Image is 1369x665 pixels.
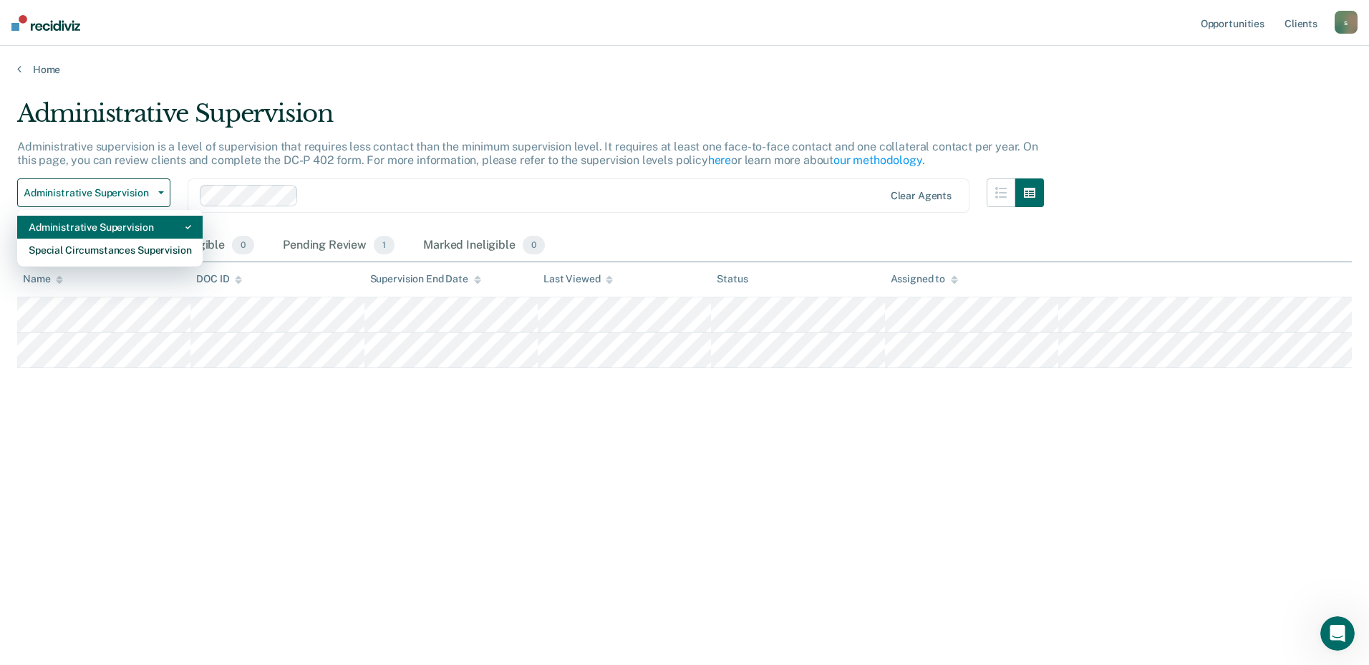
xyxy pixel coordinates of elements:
div: Last Viewed [543,273,613,285]
a: Home [17,63,1352,76]
button: Administrative Supervision [17,178,170,207]
div: Clear agents [891,190,952,202]
img: Recidiviz [11,15,80,31]
div: Administrative Supervision [29,216,191,239]
div: Administrative Supervision [17,99,1044,140]
div: Supervision End Date [370,273,481,285]
div: Name [23,273,63,285]
span: 1 [374,236,395,254]
button: s [1335,11,1358,34]
a: our methodology [833,153,922,167]
div: Special Circumstances Supervision [29,239,191,262]
div: Assigned to [891,273,958,285]
span: 0 [523,236,545,254]
div: Status [717,273,748,285]
span: 0 [232,236,254,254]
a: here [708,153,731,167]
div: Marked Ineligible0 [420,230,548,262]
div: DOC ID [196,273,242,285]
span: Administrative Supervision [24,187,153,199]
div: Pending Review1 [280,230,397,262]
p: Administrative supervision is a level of supervision that requires less contact than the minimum ... [17,140,1038,167]
iframe: Intercom live chat [1320,616,1355,651]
